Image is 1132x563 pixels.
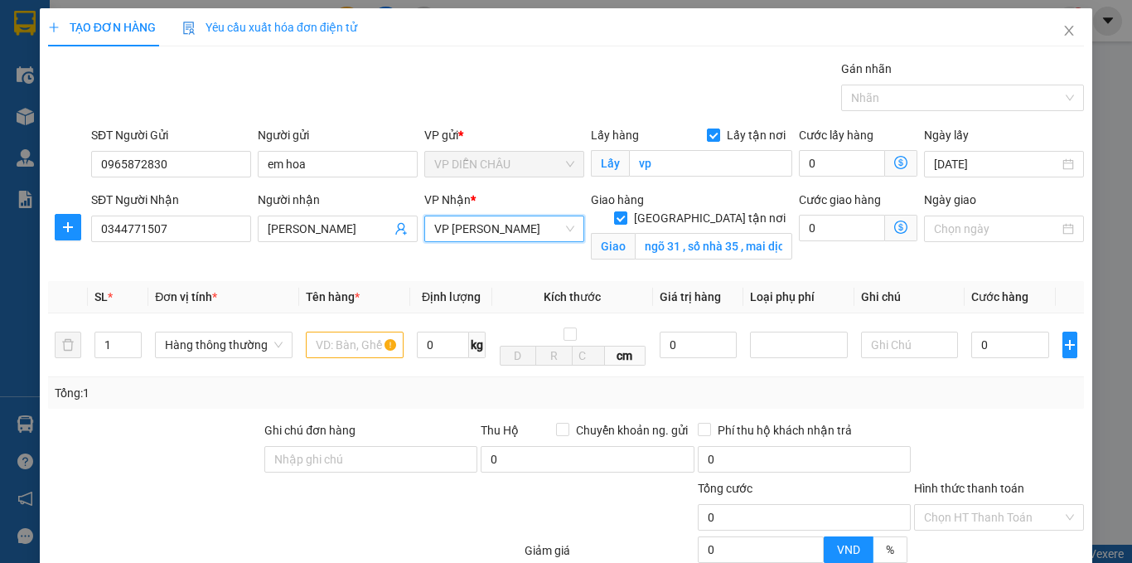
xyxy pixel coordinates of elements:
[56,221,80,234] span: plus
[434,216,574,241] span: VP NGỌC HỒI
[914,482,1024,495] label: Hình thức thanh toán
[91,191,251,209] div: SĐT Người Nhận
[264,446,477,473] input: Ghi chú đơn hàng
[743,281,854,313] th: Loại phụ phí
[422,290,481,303] span: Định lượng
[48,22,60,33] span: plus
[660,332,738,358] input: 0
[306,332,404,358] input: VD: Bàn, Ghế
[434,152,574,177] span: VP DIỄN CHÂU
[94,290,108,303] span: SL
[1046,8,1092,55] button: Close
[91,126,251,144] div: SĐT Người Gửi
[155,290,217,303] span: Đơn vị tính
[1063,338,1076,352] span: plus
[424,126,584,144] div: VP gửi
[720,126,792,144] span: Lấy tận nơi
[258,126,418,144] div: Người gửi
[924,193,976,206] label: Ngày giao
[591,150,629,177] span: Lấy
[629,150,792,177] input: Lấy tận nơi
[660,290,721,303] span: Giá trị hàng
[799,150,885,177] input: Cước lấy hàng
[591,129,639,142] span: Lấy hàng
[469,332,486,358] span: kg
[535,346,572,366] input: R
[55,332,81,358] button: delete
[894,221,907,234] span: dollar-circle
[258,191,418,209] div: Người nhận
[55,214,81,240] button: plus
[182,21,357,34] span: Yêu cầu xuất hóa đơn điện tử
[886,543,894,556] span: %
[591,233,635,260] span: Giao
[1062,24,1076,37] span: close
[165,332,283,357] span: Hàng thông thường
[799,215,885,241] input: Cước giao hàng
[711,421,859,439] span: Phí thu hộ khách nhận trả
[605,346,646,366] span: cm
[394,222,408,235] span: user-add
[500,346,536,366] input: D
[424,193,471,206] span: VP Nhận
[698,482,752,495] span: Tổng cước
[627,209,792,227] span: [GEOGRAPHIC_DATA] tận nơi
[854,281,965,313] th: Ghi chú
[1062,332,1077,358] button: plus
[894,156,907,169] span: dollar-circle
[837,543,860,556] span: VND
[182,22,196,35] img: icon
[861,332,958,358] input: Ghi Chú
[48,21,156,34] span: TẠO ĐƠN HÀNG
[799,193,881,206] label: Cước giao hàng
[569,421,694,439] span: Chuyển khoản ng. gửi
[572,346,605,366] input: C
[971,290,1028,303] span: Cước hàng
[264,424,356,437] label: Ghi chú đơn hàng
[544,290,601,303] span: Kích thước
[841,62,892,75] label: Gán nhãn
[799,129,873,142] label: Cước lấy hàng
[306,290,360,303] span: Tên hàng
[55,384,438,402] div: Tổng: 1
[591,193,644,206] span: Giao hàng
[481,424,519,437] span: Thu Hộ
[635,233,792,260] input: Giao tận nơi
[924,129,969,142] label: Ngày lấy
[934,220,1059,238] input: Ngày giao
[934,155,1059,173] input: Ngày lấy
